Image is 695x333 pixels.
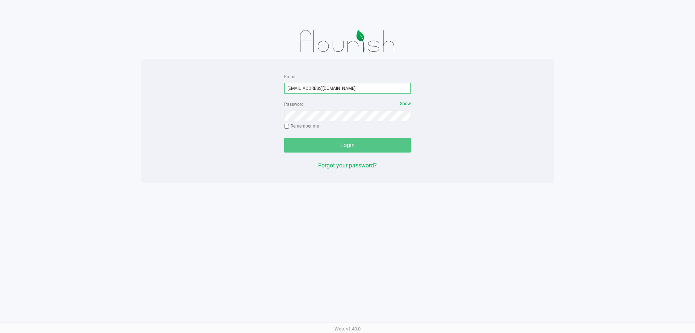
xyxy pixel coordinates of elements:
span: Show [400,101,411,106]
label: Remember me [284,123,319,129]
input: Remember me [284,124,289,129]
label: Email [284,74,295,80]
label: Password [284,101,304,108]
button: Forgot your password? [318,161,377,170]
span: Web: v1.40.0 [334,326,361,332]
